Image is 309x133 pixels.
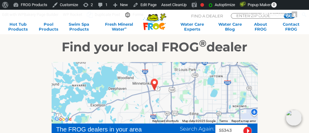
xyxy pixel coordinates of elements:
sup: ∞ [124,26,126,30]
span: 0 [271,2,277,8]
a: Fresh MineralWater∞ [98,22,140,31]
input: Zip Code Form [236,13,277,18]
img: Google [53,115,73,123]
div: Focus keyphrase not set [200,3,204,7]
a: ContactFROG [279,22,303,31]
a: Open this area in Google Maps (opens a new window) [53,115,73,123]
a: Howdy, [246,10,300,20]
span: Search Again: [180,126,214,132]
a: Swim SpaProducts [67,22,91,31]
span: Forms [133,10,144,20]
a: Hot TubProducts [6,22,30,31]
img: openIcon [286,110,302,126]
a: Terms [219,119,227,123]
p: Find A Dealer [191,13,223,19]
span: [PERSON_NAME] [260,12,290,17]
a: Water CareExperts [173,22,211,31]
span: Map data ©2025 Google [182,119,215,123]
div: EDEN PRAIRIE, MN 55343 [147,76,162,93]
button: Keyboard shortcuts [152,119,178,123]
span: Duplicate Post [95,10,120,20]
sup: ® [199,38,206,49]
a: WP Rocket [61,10,85,20]
a: Water CareBlog [218,22,242,31]
a: PoolProducts [37,22,60,31]
a: AboutFROG [249,22,272,31]
a: Report a map error [231,119,256,123]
